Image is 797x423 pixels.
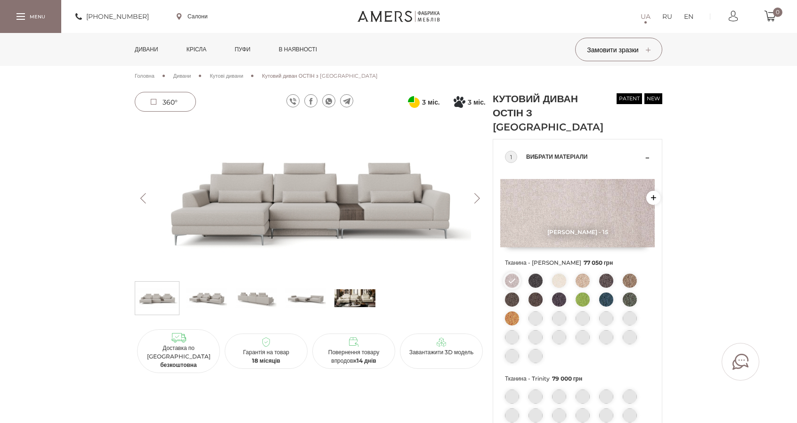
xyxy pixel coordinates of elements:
[160,361,197,368] b: безкоштовна
[552,375,583,382] span: 79 000 грн
[500,179,655,247] img: Etna - 15
[644,93,662,104] span: new
[340,94,353,107] a: telegram
[334,284,375,312] img: s_
[505,373,650,385] span: Тканина - Trinity
[135,73,155,79] span: Головна
[304,94,317,107] a: facebook
[584,259,613,266] span: 77 050 грн
[75,11,149,22] a: [PHONE_NUMBER]
[469,193,485,203] button: Next
[135,120,485,277] img: Кутовий диван ОСТІН з тумбою -0
[137,284,178,312] img: Кутовий диван ОСТІН з тумбою s-0
[286,94,300,107] a: viber
[135,193,151,203] button: Previous
[272,33,324,66] a: в наявності
[617,93,642,104] span: patent
[252,357,280,364] b: 18 місяців
[316,348,391,365] p: Повернення товару впродовж
[228,33,258,66] a: Пуфи
[210,73,243,79] span: Кутові дивани
[163,98,178,106] span: 360°
[662,11,672,22] a: RU
[505,257,650,269] span: Тканина - [PERSON_NAME]
[422,97,439,108] span: 3 міс.
[173,72,191,80] a: Дивани
[357,357,376,364] b: 14 днів
[128,33,165,66] a: Дивани
[236,284,277,312] img: Кутовий диван ОСТІН з тумбою s-2
[173,73,191,79] span: Дивани
[505,151,517,163] div: 1
[404,348,479,357] p: Завантажити 3D модель
[587,46,650,54] span: Замовити зразки
[210,72,243,80] a: Кутові дивани
[135,72,155,80] a: Головна
[186,284,227,312] img: Кутовий диван ОСТІН з тумбою s-1
[228,348,304,365] p: Гарантія на товар
[177,12,208,21] a: Салони
[575,38,662,61] button: Замовити зразки
[500,228,655,236] span: [PERSON_NAME] - 15
[468,97,485,108] span: 3 міс.
[285,284,326,312] img: Кутовий диван ОСТІН з тумбою s-3
[684,11,693,22] a: EN
[641,11,651,22] a: UA
[135,92,196,112] a: 360°
[493,92,601,134] h1: Кутовий диван ОСТІН з [GEOGRAPHIC_DATA]
[141,344,216,369] p: Доставка по [GEOGRAPHIC_DATA]
[454,96,465,108] svg: Покупка частинами від Монобанку
[408,96,420,108] svg: Оплата частинами від ПриватБанку
[526,151,643,163] span: Вибрати матеріали
[322,94,335,107] a: whatsapp
[179,33,213,66] a: Крісла
[773,8,782,17] span: 0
